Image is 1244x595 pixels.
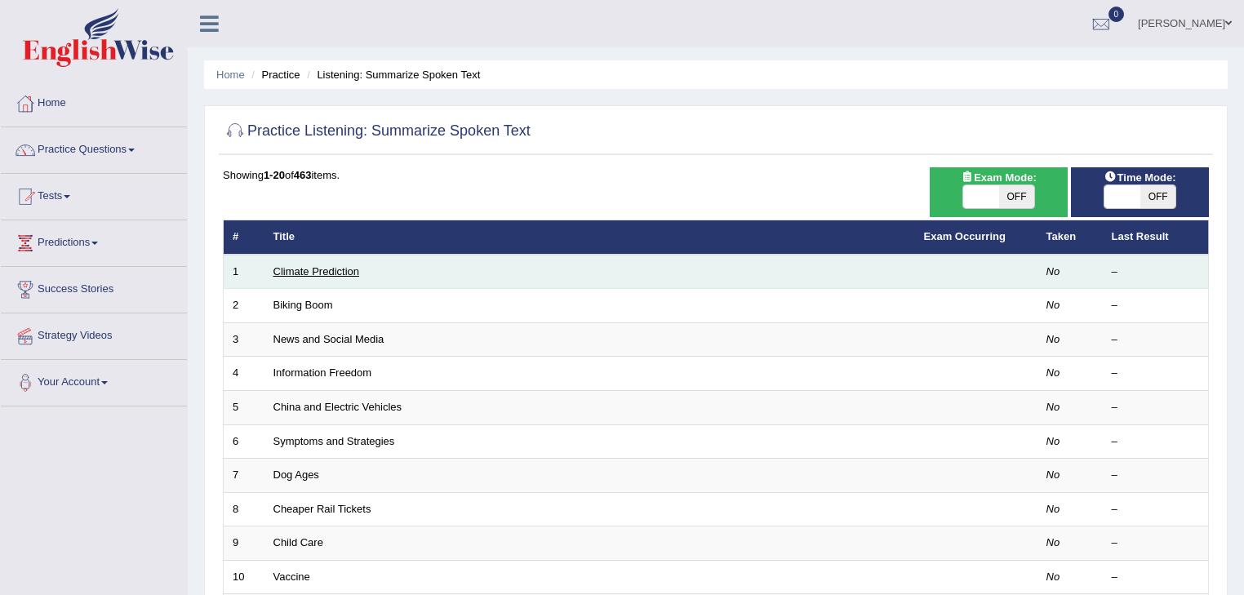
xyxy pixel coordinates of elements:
[1112,434,1200,450] div: –
[224,560,264,594] td: 10
[223,167,1209,183] div: Showing of items.
[1112,400,1200,415] div: –
[1046,503,1060,515] em: No
[1037,220,1103,255] th: Taken
[264,220,915,255] th: Title
[273,536,323,548] a: Child Care
[1046,265,1060,278] em: No
[1046,299,1060,311] em: No
[1103,220,1209,255] th: Last Result
[1,360,187,401] a: Your Account
[224,526,264,561] td: 9
[273,366,372,379] a: Information Freedom
[273,265,360,278] a: Climate Prediction
[1140,185,1176,208] span: OFF
[1,220,187,261] a: Predictions
[264,169,285,181] b: 1-20
[1,174,187,215] a: Tests
[930,167,1068,217] div: Show exams occurring in exams
[216,69,245,81] a: Home
[224,322,264,357] td: 3
[1112,264,1200,280] div: –
[273,571,310,583] a: Vaccine
[224,492,264,526] td: 8
[1046,435,1060,447] em: No
[999,185,1035,208] span: OFF
[1,267,187,308] a: Success Stories
[224,289,264,323] td: 2
[1,313,187,354] a: Strategy Videos
[1112,366,1200,381] div: –
[224,424,264,459] td: 6
[223,119,531,144] h2: Practice Listening: Summarize Spoken Text
[224,391,264,425] td: 5
[224,459,264,493] td: 7
[1112,535,1200,551] div: –
[1,127,187,168] a: Practice Questions
[224,255,264,289] td: 1
[954,169,1042,186] span: Exam Mode:
[1108,7,1125,22] span: 0
[273,299,333,311] a: Biking Boom
[224,357,264,391] td: 4
[273,333,384,345] a: News and Social Media
[1046,468,1060,481] em: No
[1112,502,1200,517] div: –
[294,169,312,181] b: 463
[1046,333,1060,345] em: No
[247,67,300,82] li: Practice
[1046,571,1060,583] em: No
[1046,366,1060,379] em: No
[1112,298,1200,313] div: –
[224,220,264,255] th: #
[1112,468,1200,483] div: –
[1,81,187,122] a: Home
[273,435,395,447] a: Symptoms and Strategies
[1112,332,1200,348] div: –
[924,230,1006,242] a: Exam Occurring
[303,67,480,82] li: Listening: Summarize Spoken Text
[1112,570,1200,585] div: –
[273,401,402,413] a: China and Electric Vehicles
[273,503,371,515] a: Cheaper Rail Tickets
[273,468,319,481] a: Dog Ages
[1046,536,1060,548] em: No
[1046,401,1060,413] em: No
[1098,169,1183,186] span: Time Mode:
